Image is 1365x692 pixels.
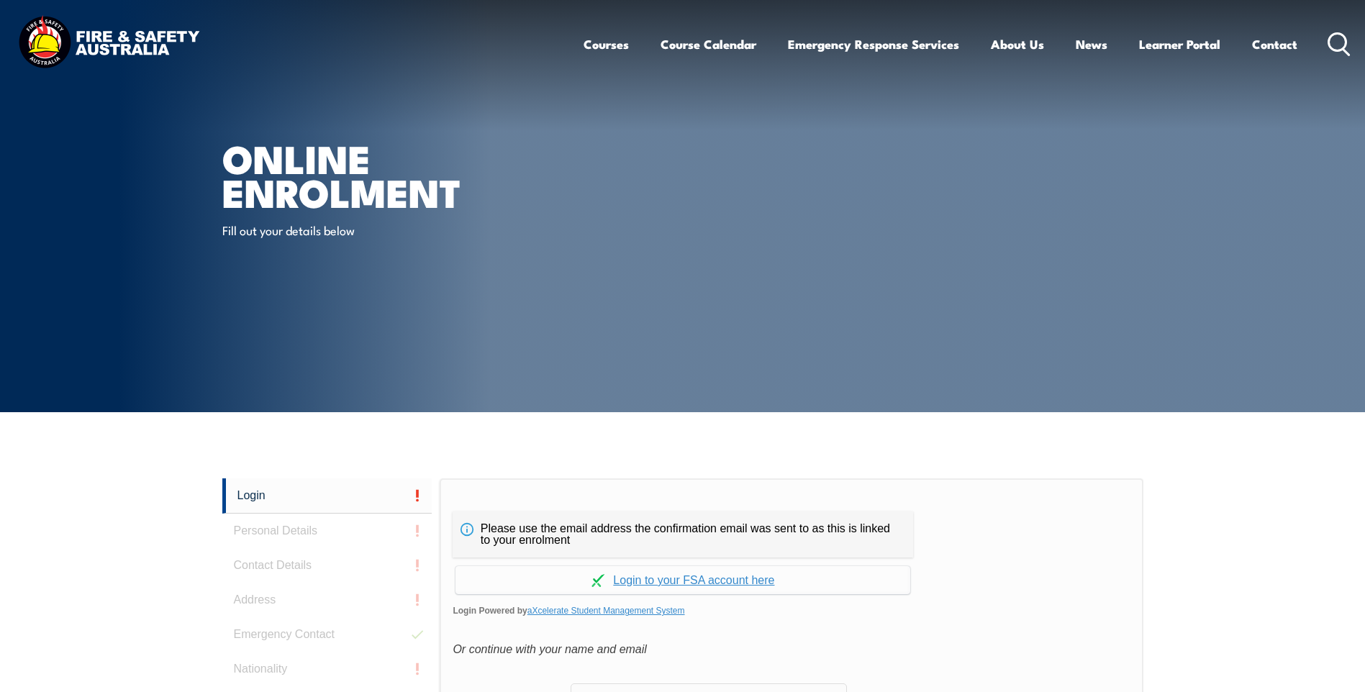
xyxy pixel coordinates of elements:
[1076,25,1107,63] a: News
[453,639,1130,660] div: Or continue with your name and email
[453,600,1130,622] span: Login Powered by
[527,606,685,616] a: aXcelerate Student Management System
[453,511,913,557] div: Please use the email address the confirmation email was sent to as this is linked to your enrolment
[222,141,578,208] h1: Online Enrolment
[1252,25,1297,63] a: Contact
[591,574,604,587] img: Log in withaxcelerate
[788,25,959,63] a: Emergency Response Services
[584,25,629,63] a: Courses
[222,222,485,238] p: Fill out your details below
[1139,25,1220,63] a: Learner Portal
[222,478,432,514] a: Login
[991,25,1044,63] a: About Us
[661,25,756,63] a: Course Calendar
